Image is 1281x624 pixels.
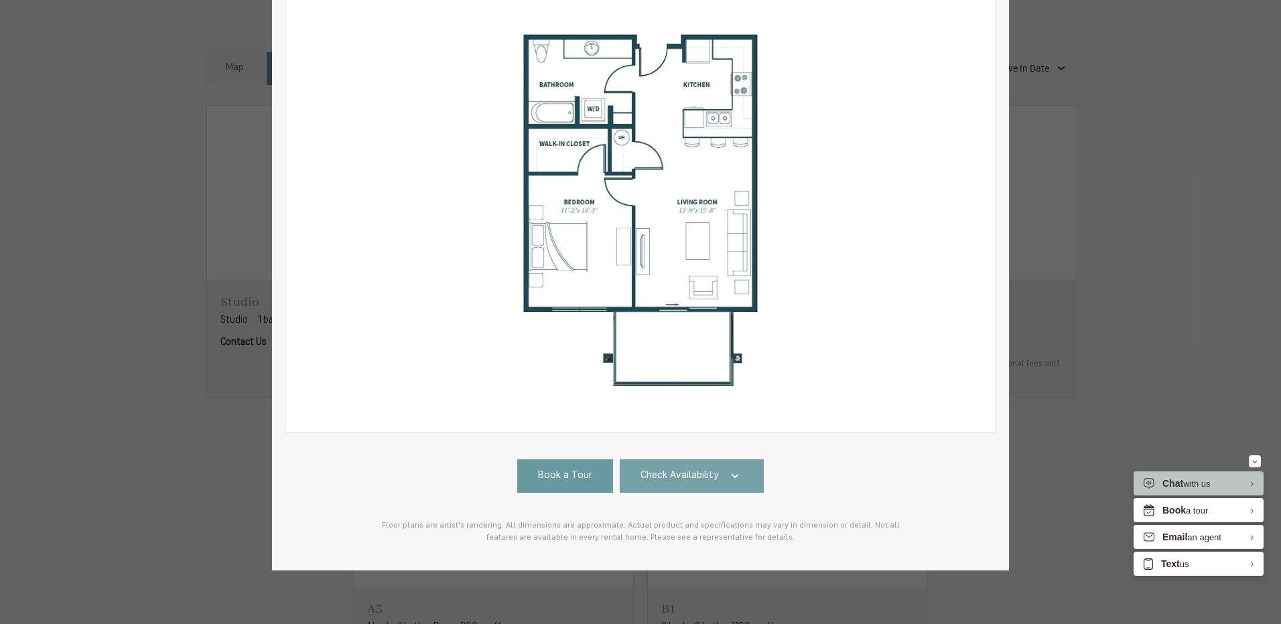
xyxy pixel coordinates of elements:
span: Check Availability [640,469,719,484]
span: Book a Tour [538,469,592,484]
a: Check Availability [620,459,764,493]
p: Floor plans are artist's rendering. All dimensions are approximate. Actual product and specificat... [373,520,908,544]
a: Book a Tour [517,459,613,493]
